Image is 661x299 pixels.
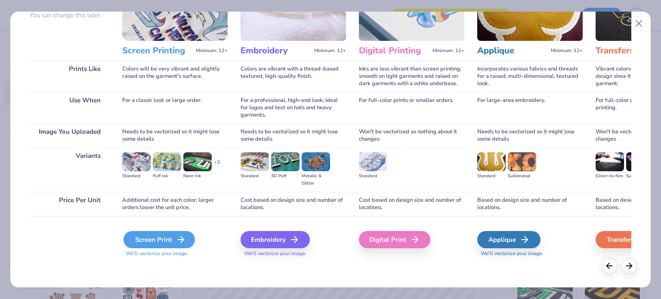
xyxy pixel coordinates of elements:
[596,173,624,180] div: Direct-to-film
[124,231,195,248] div: Screen Print
[30,148,109,192] div: Variants
[30,123,109,148] div: Image You Uploaded
[241,173,269,180] div: Standard
[30,192,109,216] div: Price Per Unit
[122,92,228,123] div: For a classic look or large order.
[477,61,583,92] div: Incorporates various fabrics and threads for a raised, multi-dimensional, textured look.
[241,45,311,56] h3: Embroidery
[241,92,346,123] div: For a professional, high-end look; ideal for logos and text on hats and heavy garments.
[241,231,310,248] div: Embroidery
[30,61,109,92] div: Prints Like
[551,48,583,54] span: Minimum: 12+
[359,92,464,123] div: For full-color prints or smaller orders.
[626,152,655,171] img: Supacolor
[359,231,430,248] div: Digital Print
[122,45,192,56] h3: Screen Printing
[153,152,181,171] img: Puff Ink
[271,173,300,180] div: 3D Puff
[302,173,330,187] div: Metallic & Glitter
[241,123,346,148] div: Needs to be vectorized so it might lose some details
[477,192,583,216] div: Based on design size and number of locations.
[122,250,228,257] span: We'll vectorize your image.
[314,48,346,54] span: Minimum: 12+
[122,152,151,171] img: Standard
[122,61,228,92] div: Colors will be very vibrant and slightly raised on the garment's surface.
[631,15,647,32] button: Close
[359,192,464,216] div: Cost based on design size and number of locations.
[359,61,464,92] div: Inks are less vibrant than screen printing; smooth on light garments and raised on dark garments ...
[30,12,109,19] p: You can change this later.
[477,45,547,56] h3: Applique
[183,173,212,180] div: Neon Ink
[241,250,346,257] span: We'll vectorize your image.
[359,152,387,171] img: Standard
[196,48,228,54] span: Minimum: 12+
[477,231,541,248] div: Applique
[359,123,464,148] div: Won't be vectorized so nothing about it changes
[596,152,624,171] img: Direct-to-film
[508,152,536,171] img: Sublimated
[477,173,506,180] div: Standard
[122,123,228,148] div: Needs to be vectorized so it might lose some details
[359,45,429,56] h3: Digital Printing
[122,192,228,216] div: Additional cost for each color; larger orders lower the unit price.
[626,173,655,180] div: Supacolor
[30,92,109,123] div: Use When
[214,159,220,173] div: + 3
[359,173,387,180] div: Standard
[477,92,583,123] div: For large-area embroidery.
[508,173,536,180] div: Sublimated
[432,48,464,54] span: Minimum: 12+
[302,152,330,171] img: Metallic & Glitter
[183,152,212,171] img: Neon Ink
[477,152,506,171] img: Standard
[241,152,269,171] img: Standard
[153,173,181,180] div: Puff Ink
[477,250,583,257] span: We'll vectorize your image.
[477,123,583,148] div: Needs to be vectorized so it might lose some details
[596,231,659,248] div: Transfers
[241,192,346,216] div: Cost based on design size and number of locations.
[241,61,346,92] div: Colors are vibrant with a thread-based textured, high-quality finish.
[122,173,151,180] div: Standard
[271,152,300,171] img: 3D Puff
